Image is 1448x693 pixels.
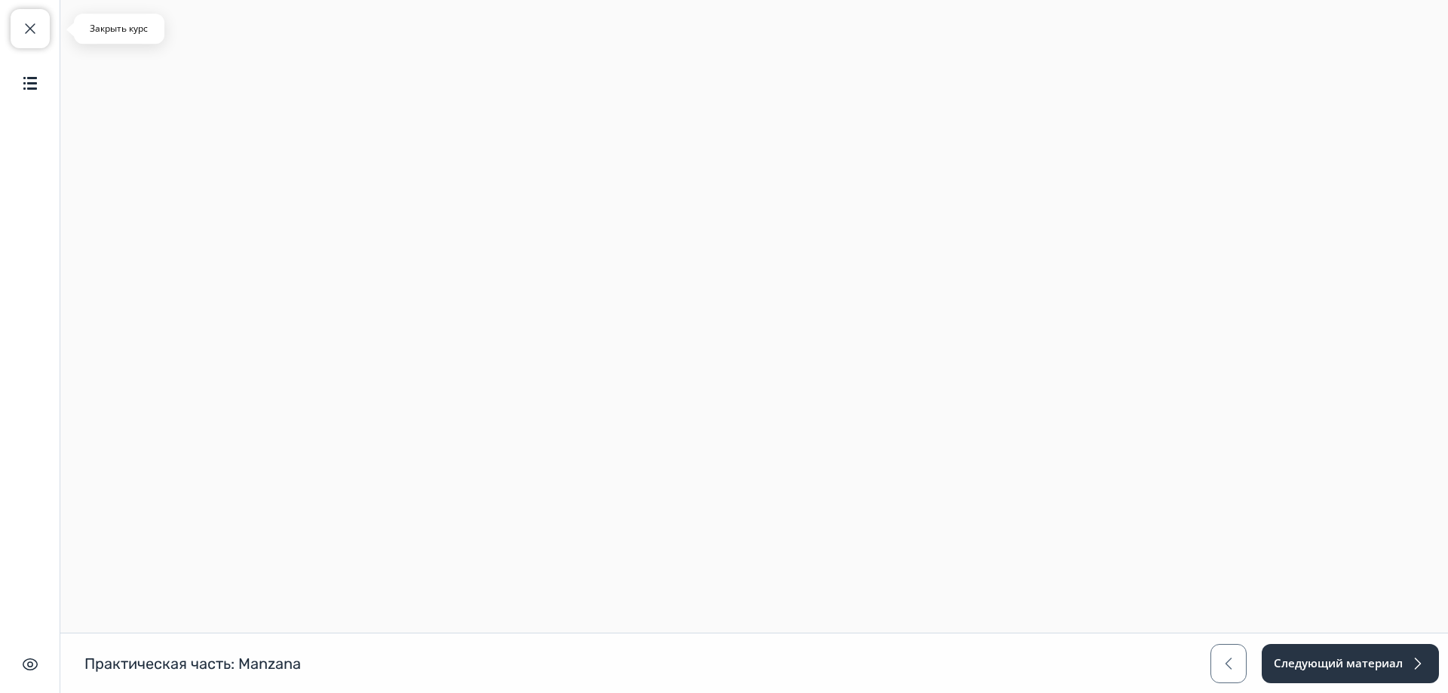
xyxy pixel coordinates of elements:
h1: Практическая часть: Manzana [84,654,301,673]
button: Закрыть курс [11,9,50,48]
img: Содержание [21,74,39,92]
img: Скрыть интерфейс [21,655,39,673]
button: Следующий материал [1262,644,1439,683]
p: Закрыть курс [83,23,155,35]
